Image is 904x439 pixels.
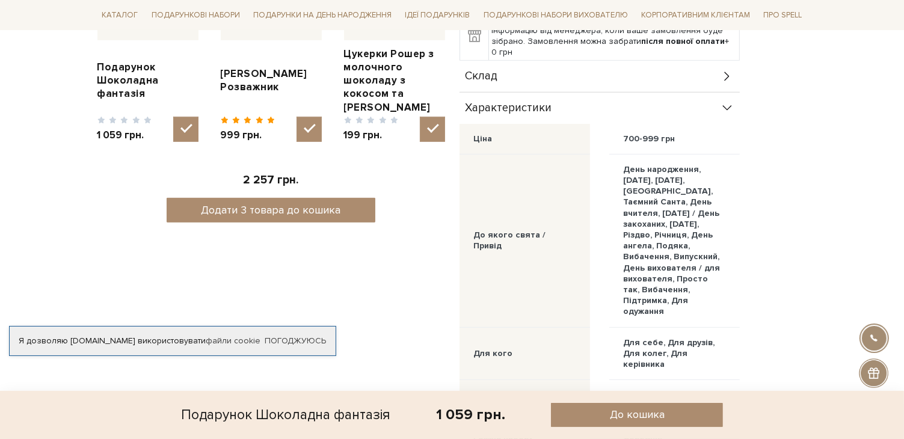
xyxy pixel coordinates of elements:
button: До кошика [551,403,723,427]
div: Символічний / Маленькі дрібні, Карамельний [624,390,725,411]
td: Самовивіз зі складу - вул. [STREET_ADDRESS] Очікуйте інформацію від менеджера, коли ваше замовлен... [488,11,739,61]
a: Корпоративним клієнтам [636,5,755,25]
span: 199 грн. [344,129,399,142]
a: Подарункові набори вихователю [479,5,633,25]
span: Склад [466,71,498,82]
a: Подарунок Шоколадна фантазія [97,61,198,100]
a: Погоджуюсь [265,336,326,346]
span: 999 грн. [221,129,275,142]
b: після повної оплати [641,36,725,46]
a: Подарунки на День народження [248,6,396,25]
a: Про Spell [758,6,807,25]
button: Додати 3 товара до кошика [167,198,375,223]
div: Ціна [474,134,493,144]
div: Для себе, Для друзів, Для колег, Для керівника [624,337,725,370]
div: День народження, [DATE], [DATE], [GEOGRAPHIC_DATA], Таємний Санта, День вчителя, [DATE] / День за... [624,164,725,318]
a: [PERSON_NAME] Розважник [221,67,322,94]
a: Подарункові набори [147,6,245,25]
div: Для кого [474,348,513,359]
span: 1 059 грн. [97,129,152,142]
a: Цукерки Рошер з молочного шоколаду з кокосом та [PERSON_NAME] [344,48,445,114]
div: 1 059 грн. [436,405,505,424]
span: 2 257 грн. [244,173,299,187]
span: До кошика [610,408,665,422]
span: Характеристики [466,103,552,114]
a: Ідеї подарунків [400,6,475,25]
div: Я дозволяю [DOMAIN_NAME] використовувати [10,336,336,346]
a: файли cookie [206,336,260,346]
a: Каталог [97,6,143,25]
div: 700-999 грн [624,134,675,144]
div: Подарунок Шоколадна фантазія [181,403,390,427]
div: До якого свята / Привід [474,230,576,251]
